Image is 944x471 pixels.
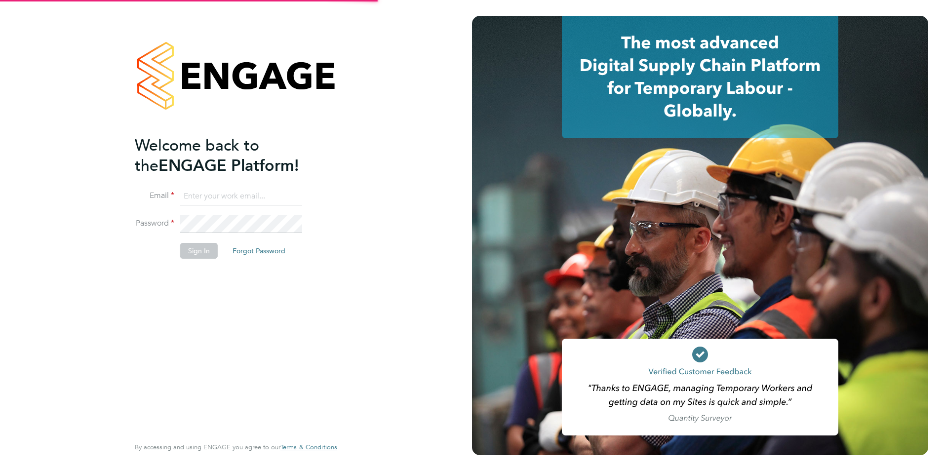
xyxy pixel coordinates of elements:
span: By accessing and using ENGAGE you agree to our [135,443,337,451]
span: Welcome back to the [135,136,259,175]
input: Enter your work email... [180,188,302,205]
button: Forgot Password [225,243,293,259]
label: Password [135,218,174,229]
button: Sign In [180,243,218,259]
h2: ENGAGE Platform! [135,135,327,176]
label: Email [135,191,174,201]
a: Terms & Conditions [280,443,337,451]
span: Terms & Conditions [280,443,337,451]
